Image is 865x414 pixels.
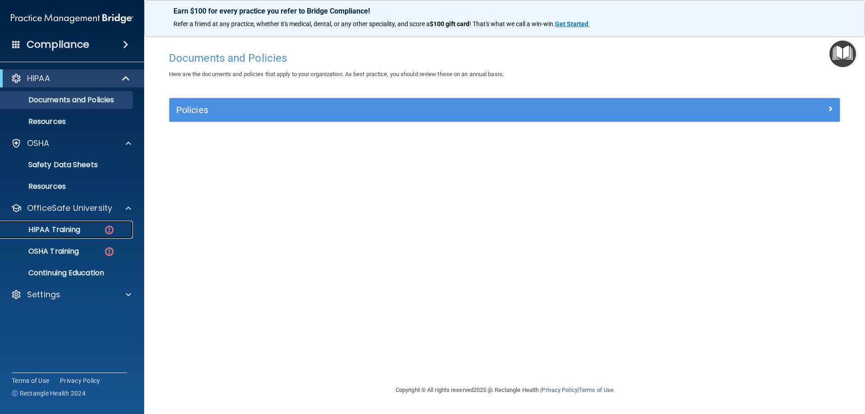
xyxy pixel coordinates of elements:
[6,247,79,256] p: OSHA Training
[60,376,100,385] a: Privacy Policy
[11,9,133,27] img: PMB logo
[6,182,129,191] p: Resources
[11,138,131,149] a: OSHA
[6,117,129,126] p: Resources
[12,389,86,398] span: Ⓒ Rectangle Health 2024
[169,52,840,64] h4: Documents and Policies
[27,289,60,300] p: Settings
[6,96,129,105] p: Documents and Policies
[173,20,430,27] span: Refer a friend at any practice, whether it's medical, dental, or any other speciality, and score a
[430,20,469,27] strong: $100 gift card
[340,376,669,405] div: Copyright © All rights reserved 2025 @ Rectangle Health | |
[579,387,614,393] a: Terms of Use
[173,7,836,15] p: Earn $100 for every practice you refer to Bridge Compliance!
[176,103,833,117] a: Policies
[542,387,577,393] a: Privacy Policy
[11,289,131,300] a: Settings
[104,224,115,236] img: danger-circle.6113f641.png
[169,71,504,77] span: Here are the documents and policies that apply to your organization. As best practice, you should...
[555,20,590,27] a: Get Started
[6,225,80,234] p: HIPAA Training
[104,246,115,257] img: danger-circle.6113f641.png
[555,20,588,27] strong: Get Started
[176,105,665,115] h5: Policies
[6,160,129,169] p: Safety Data Sheets
[27,138,50,149] p: OSHA
[469,20,555,27] span: ! That's what we call a win-win.
[12,376,49,385] a: Terms of Use
[27,38,89,51] h4: Compliance
[6,268,129,278] p: Continuing Education
[11,203,131,214] a: OfficeSafe University
[27,73,50,84] p: HIPAA
[11,73,131,84] a: HIPAA
[27,203,112,214] p: OfficeSafe University
[829,41,856,67] button: Open Resource Center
